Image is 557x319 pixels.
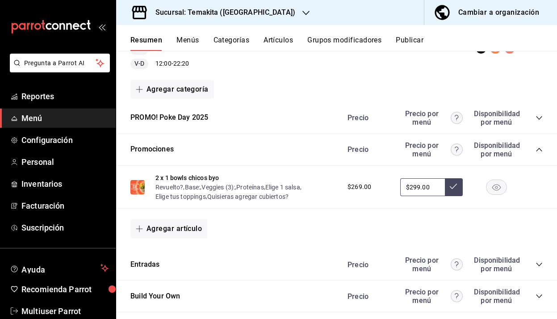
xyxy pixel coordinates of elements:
[474,288,519,305] div: Disponibilidad por menú
[339,113,396,122] div: Precio
[6,65,110,74] a: Pregunta a Parrot AI
[536,114,543,122] button: collapse-category-row
[155,173,219,182] button: 2 x 1 bowls chicos byo
[176,36,199,51] button: Menús
[264,36,293,51] button: Artículos
[10,54,110,72] button: Pregunta a Parrot AI
[348,182,371,192] span: $269.00
[396,36,423,51] button: Publicar
[214,36,250,51] button: Categorías
[21,263,97,273] span: Ayuda
[536,146,543,153] button: collapse-category-row
[236,183,264,192] button: Proteínas
[21,112,109,124] span: Menú
[21,178,109,190] span: Inventarios
[185,183,201,192] button: Base:
[265,183,300,192] button: Elige 1 salsa
[21,222,109,234] span: Suscripción
[458,6,539,19] div: Cambiar a organización
[131,59,148,68] span: V-D
[21,305,109,317] span: Multiuser Parrot
[130,144,174,155] button: Promociones
[400,288,463,305] div: Precio por menú
[155,183,183,192] button: Revuelto?
[400,178,445,196] input: Sin ajuste
[21,200,109,212] span: Facturación
[474,256,519,273] div: Disponibilidad por menú
[536,261,543,268] button: collapse-category-row
[339,292,396,301] div: Precio
[474,109,519,126] div: Disponibilidad por menú
[21,156,109,168] span: Personal
[207,192,289,201] button: Quisieras agregar cubiertos?
[130,219,207,238] button: Agregar artículo
[98,23,105,30] button: open_drawer_menu
[130,36,162,51] button: Resumen
[155,192,206,201] button: Elige tus toppings
[536,293,543,300] button: collapse-category-row
[130,291,180,302] button: Build Your Own
[201,183,235,192] button: Veggies (3):
[400,141,463,158] div: Precio por menú
[148,7,295,18] h3: Sucursal: Temakita ([GEOGRAPHIC_DATA])
[400,256,463,273] div: Precio por menú
[21,90,109,102] span: Reportes
[130,180,145,194] img: Preview
[130,80,214,99] button: Agregar categoría
[21,283,109,295] span: Recomienda Parrot
[130,36,557,51] div: navigation tabs
[130,59,234,69] div: 12:00 - 22:20
[307,36,381,51] button: Grupos modificadores
[155,182,339,201] div: , , , , , ,
[339,145,396,154] div: Precio
[339,260,396,269] div: Precio
[130,260,159,270] button: Entradas
[21,134,109,146] span: Configuración
[474,141,519,158] div: Disponibilidad por menú
[130,113,208,123] button: PROMO! Poke Day 2025
[400,109,463,126] div: Precio por menú
[24,59,96,68] span: Pregunta a Parrot AI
